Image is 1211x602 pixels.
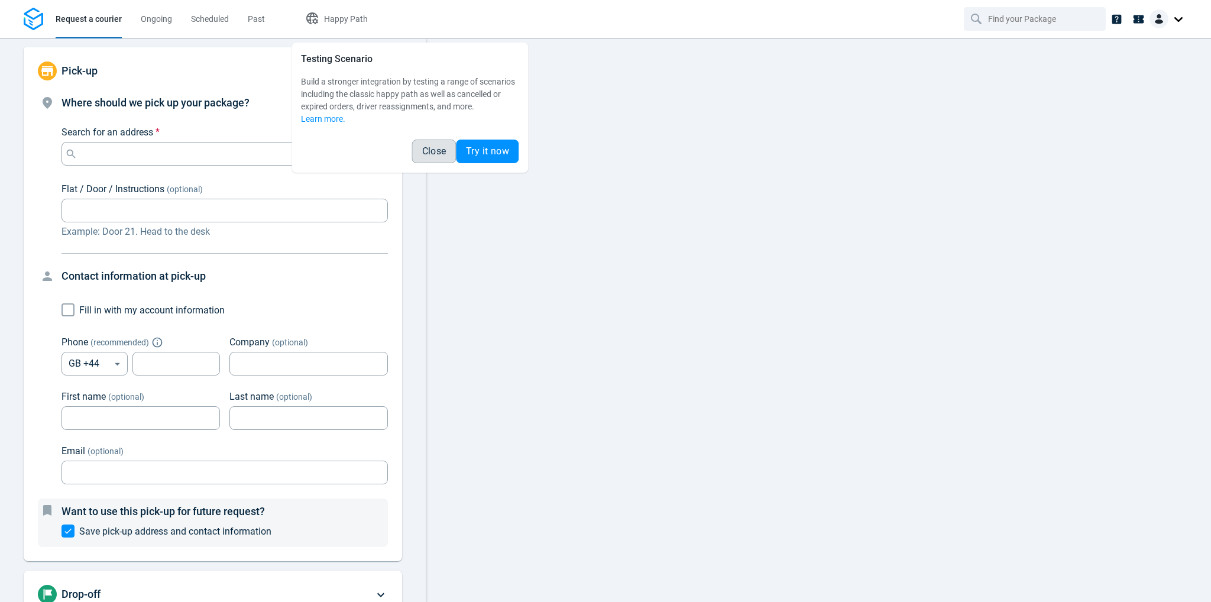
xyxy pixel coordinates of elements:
[90,338,149,347] span: ( recommended )
[56,14,122,24] span: Request a courier
[61,127,153,138] span: Search for an address
[456,140,519,163] button: Try it now
[61,336,88,348] span: Phone
[229,336,270,348] span: Company
[61,445,85,457] span: Email
[1150,9,1168,28] img: Client
[61,96,250,109] span: Where should we pick up your package?
[412,140,456,163] button: Close
[79,305,225,316] span: Fill in with my account information
[466,147,510,156] span: Try it now
[61,352,128,376] div: GB +44
[248,14,265,24] span: Past
[61,64,98,77] span: Pick-up
[24,8,43,31] img: Logo
[61,588,101,600] span: Drop-off
[422,147,446,156] span: Close
[272,338,308,347] span: (optional)
[61,268,388,284] h4: Contact information at pick-up
[88,446,124,456] span: (optional)
[61,505,265,517] span: Want to use this pick-up for future request?
[79,526,271,537] span: Save pick-up address and contact information
[61,391,106,402] span: First name
[167,185,203,194] span: (optional)
[276,392,312,402] span: (optional)
[191,14,229,24] span: Scheduled
[229,391,274,402] span: Last name
[324,14,368,24] span: Happy Path
[988,8,1084,30] input: Find your Package
[108,392,144,402] span: (optional)
[301,77,515,111] span: Build a stronger integration by testing a range of scenarios including the classic happy path as ...
[24,95,402,561] div: Pick-up
[61,183,164,195] span: Flat / Door / Instructions
[154,339,161,346] button: Explain "Recommended"
[61,225,388,239] p: Example: Door 21. Head to the desk
[301,53,373,64] span: Testing Scenario
[141,14,172,24] span: Ongoing
[24,47,402,95] div: Pick-up
[301,114,345,124] a: Learn more.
